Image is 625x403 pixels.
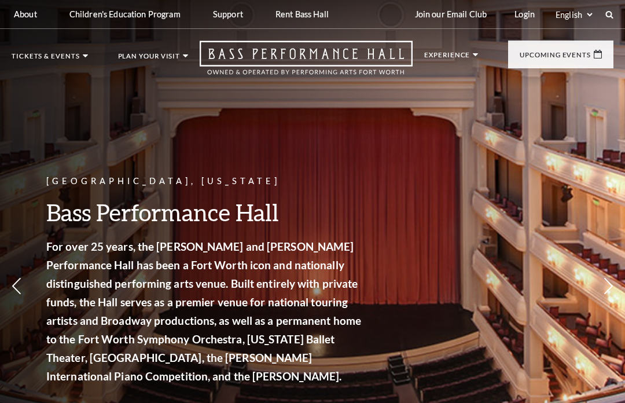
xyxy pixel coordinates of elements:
[46,240,361,383] strong: For over 25 years, the [PERSON_NAME] and [PERSON_NAME] Performance Hall has been a Fort Worth ico...
[14,9,37,19] p: About
[553,9,594,20] select: Select:
[424,52,470,64] p: Experience
[69,9,181,19] p: Children's Education Program
[118,53,181,65] p: Plan Your Visit
[213,9,243,19] p: Support
[275,9,329,19] p: Rent Bass Hall
[46,174,365,189] p: [GEOGRAPHIC_DATA], [US_STATE]
[520,52,591,64] p: Upcoming Events
[12,53,80,65] p: Tickets & Events
[46,197,365,227] h3: Bass Performance Hall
